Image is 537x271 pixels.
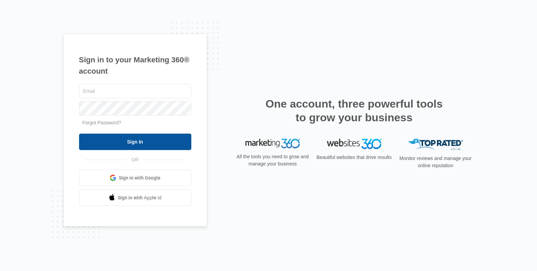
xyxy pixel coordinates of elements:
[79,84,191,98] input: Email
[119,174,161,182] span: Sign in with Google
[397,155,474,169] p: Monitor reviews and manage your online reputation
[82,120,122,125] a: Forgot Password?
[245,139,300,148] img: Marketing 360
[327,139,382,149] img: Websites 360
[79,170,191,186] a: Sign in with Google
[79,134,191,150] input: Sign In
[408,139,463,150] img: Top Rated Local
[79,189,191,206] a: Sign in with Apple Id
[264,97,445,124] h2: One account, three powerful tools to grow your business
[316,154,393,161] p: Beautiful websites that drive results
[234,153,311,168] p: All the tools you need to grow and manage your business
[127,156,143,163] span: OR
[79,54,191,77] h1: Sign in to your Marketing 360® account
[118,194,162,201] span: Sign in with Apple Id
